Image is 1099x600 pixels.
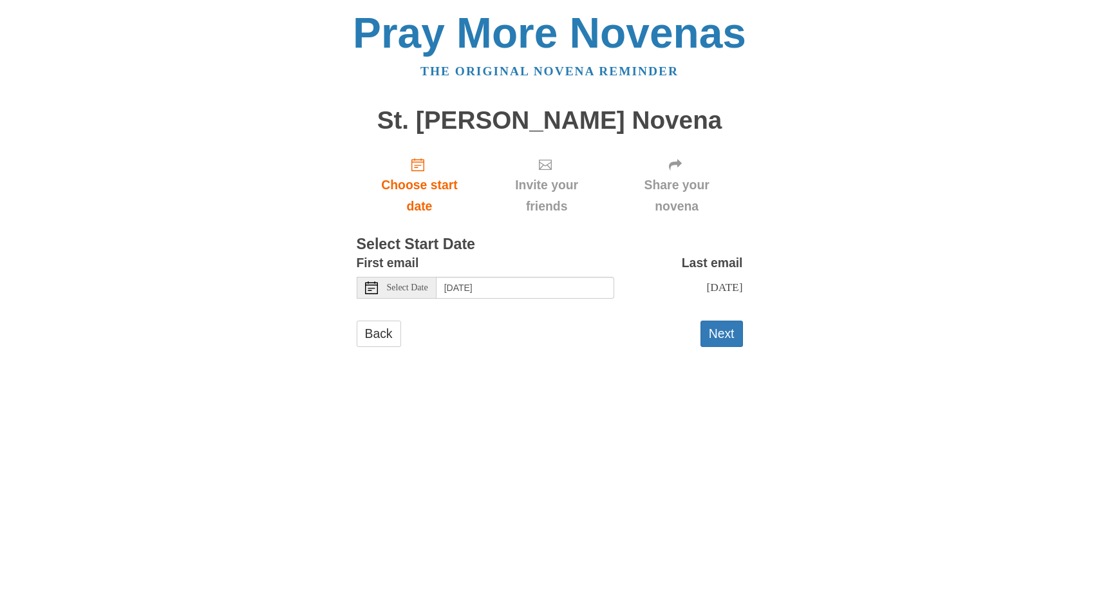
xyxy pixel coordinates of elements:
[682,252,743,274] label: Last email
[357,236,743,253] h3: Select Start Date
[357,252,419,274] label: First email
[370,174,470,217] span: Choose start date
[387,283,428,292] span: Select Date
[357,147,483,223] a: Choose start date
[420,64,679,78] a: The original novena reminder
[482,147,610,223] div: Click "Next" to confirm your start date first.
[357,107,743,135] h1: St. [PERSON_NAME] Novena
[700,321,743,347] button: Next
[357,321,401,347] a: Back
[624,174,730,217] span: Share your novena
[353,9,746,57] a: Pray More Novenas
[495,174,597,217] span: Invite your friends
[611,147,743,223] div: Click "Next" to confirm your start date first.
[706,281,742,294] span: [DATE]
